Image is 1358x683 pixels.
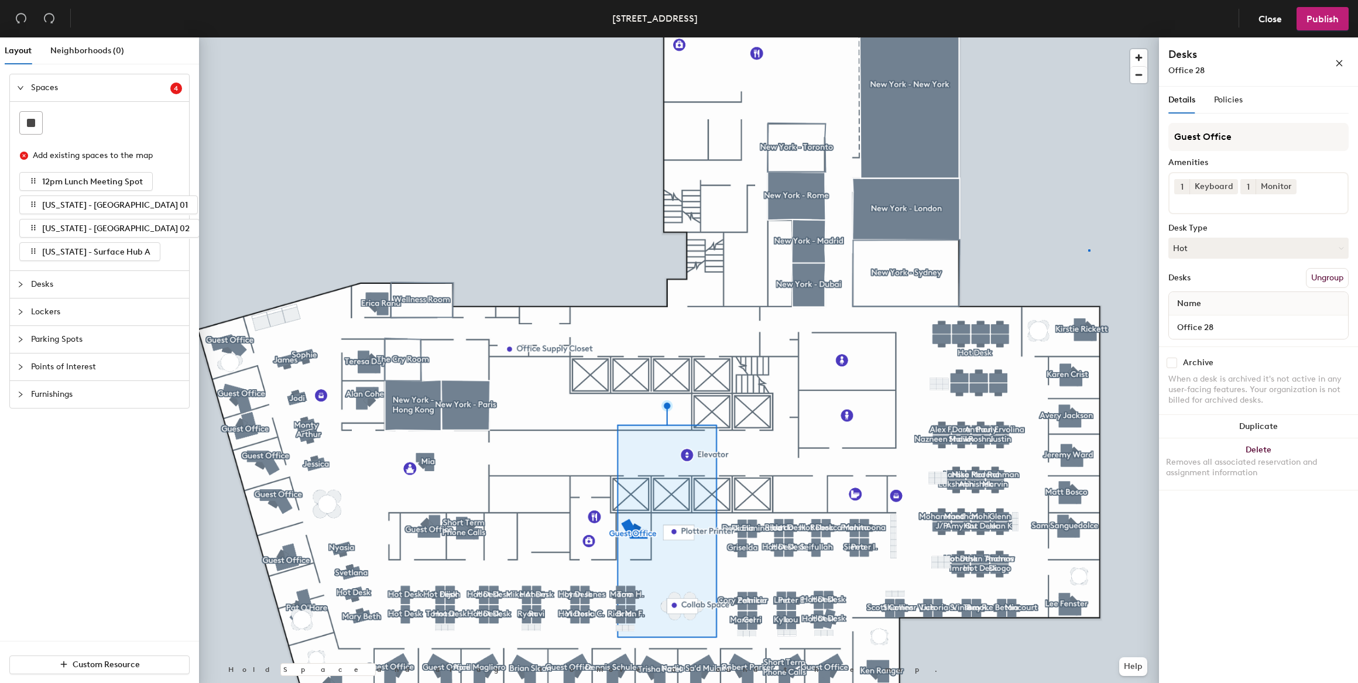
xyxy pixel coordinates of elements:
span: 1 [1181,181,1184,193]
button: Custom Resource [9,655,190,674]
span: Custom Resource [73,660,140,670]
button: Publish [1297,7,1349,30]
div: Keyboard [1189,179,1238,194]
span: [US_STATE] - Surface Hub A [42,247,150,257]
div: Desks [1168,273,1191,283]
span: Publish [1306,13,1339,25]
span: Policies [1214,95,1243,105]
div: Desk Type [1168,224,1349,233]
span: collapsed [17,336,24,343]
span: Office 28 [1168,66,1205,75]
span: Neighborhoods (0) [50,46,124,56]
span: Layout [5,46,32,56]
button: Duplicate [1159,415,1358,438]
h4: Desks [1168,47,1297,62]
button: 1 [1174,179,1189,194]
button: [US_STATE] - [GEOGRAPHIC_DATA] 02 [19,219,200,238]
div: Add existing spaces to the map [33,149,172,162]
div: Amenities [1168,158,1349,167]
span: close-circle [20,152,28,160]
div: When a desk is archived it's not active in any user-facing features. Your organization is not bil... [1168,374,1349,406]
div: Archive [1183,358,1213,368]
span: Close [1258,13,1282,25]
span: [US_STATE] - [GEOGRAPHIC_DATA] 02 [42,224,190,234]
button: [US_STATE] - Surface Hub A [19,242,160,261]
button: DeleteRemoves all associated reservation and assignment information [1159,438,1358,490]
button: Ungroup [1306,268,1349,288]
div: Removes all associated reservation and assignment information [1166,457,1351,478]
button: Close [1249,7,1292,30]
span: Desks [31,271,182,298]
div: Monitor [1256,179,1297,194]
sup: 4 [170,83,182,94]
span: collapsed [17,363,24,370]
button: Help [1119,657,1147,676]
button: 12pm Lunch Meeting Spot [19,172,153,191]
button: 1 [1240,179,1256,194]
button: Redo (⌘ + ⇧ + Z) [37,7,61,30]
span: Details [1168,95,1195,105]
span: 12pm Lunch Meeting Spot [42,177,143,187]
div: [STREET_ADDRESS] [612,11,698,26]
span: collapsed [17,281,24,288]
input: Unnamed desk [1171,319,1346,335]
span: Spaces [31,74,170,101]
span: 4 [174,84,179,92]
span: Lockers [31,298,182,325]
span: [US_STATE] - [GEOGRAPHIC_DATA] 01 [42,200,188,210]
span: undo [15,12,27,24]
span: Furnishings [31,381,182,408]
span: Name [1171,293,1207,314]
button: [US_STATE] - [GEOGRAPHIC_DATA] 01 [19,195,198,214]
span: Parking Spots [31,326,182,353]
button: Undo (⌘ + Z) [9,7,33,30]
span: collapsed [17,308,24,315]
span: Points of Interest [31,353,182,380]
span: close [1335,59,1343,67]
button: Hot [1168,238,1349,259]
span: 1 [1247,181,1250,193]
span: collapsed [17,391,24,398]
span: expanded [17,84,24,91]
